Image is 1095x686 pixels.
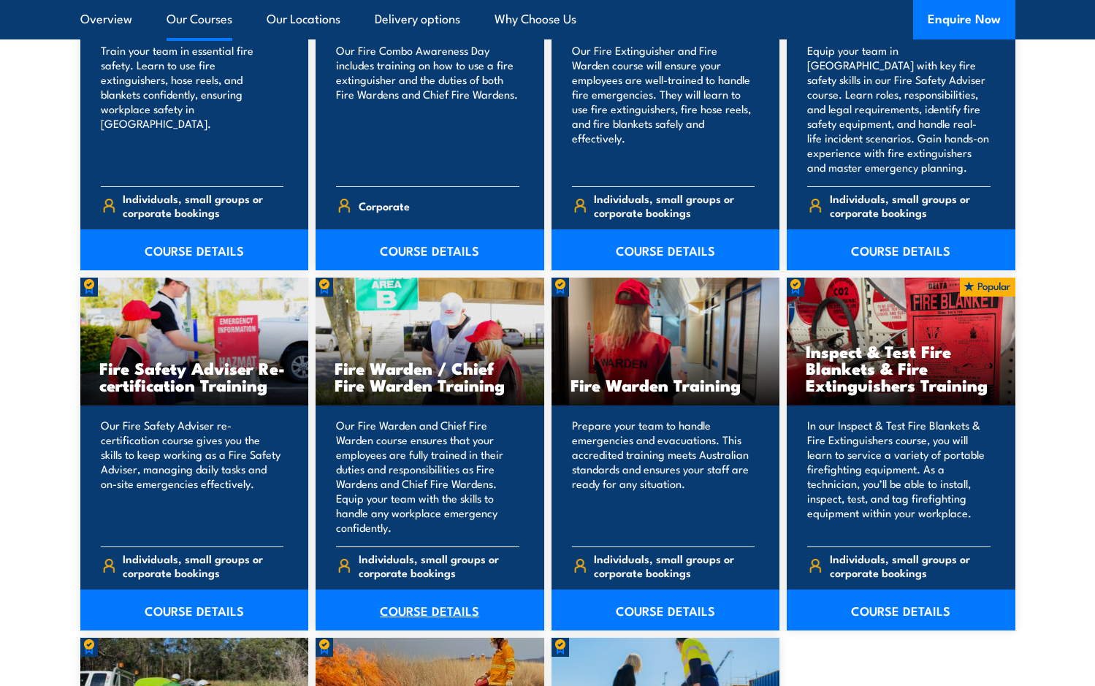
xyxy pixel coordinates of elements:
[807,418,991,535] p: In our Inspect & Test Fire Blankets & Fire Extinguishers course, you will learn to service a vari...
[123,552,283,579] span: Individuals, small groups or corporate bookings
[552,590,780,630] a: COURSE DETAILS
[572,418,755,535] p: Prepare your team to handle emergencies and evacuations. This accredited training meets Australia...
[807,43,991,175] p: Equip your team in [GEOGRAPHIC_DATA] with key fire safety skills in our Fire Safety Adviser cours...
[123,191,283,219] span: Individuals, small groups or corporate bookings
[99,359,290,393] h3: Fire Safety Adviser Re-certification Training
[787,229,1015,270] a: COURSE DETAILS
[335,359,525,393] h3: Fire Warden / Chief Fire Warden Training
[571,376,761,393] h3: Fire Warden Training
[806,343,996,393] h3: Inspect & Test Fire Blankets & Fire Extinguishers Training
[594,552,755,579] span: Individuals, small groups or corporate bookings
[787,590,1015,630] a: COURSE DETAILS
[830,191,991,219] span: Individuals, small groups or corporate bookings
[552,229,780,270] a: COURSE DETAILS
[830,552,991,579] span: Individuals, small groups or corporate bookings
[359,552,519,579] span: Individuals, small groups or corporate bookings
[359,194,410,217] span: Corporate
[101,43,284,175] p: Train your team in essential fire safety. Learn to use fire extinguishers, hose reels, and blanke...
[316,590,544,630] a: COURSE DETAILS
[101,418,284,535] p: Our Fire Safety Adviser re-certification course gives you the skills to keep working as a Fire Sa...
[80,590,309,630] a: COURSE DETAILS
[336,43,519,175] p: Our Fire Combo Awareness Day includes training on how to use a fire extinguisher and the duties o...
[80,229,309,270] a: COURSE DETAILS
[572,43,755,175] p: Our Fire Extinguisher and Fire Warden course will ensure your employees are well-trained to handl...
[594,191,755,219] span: Individuals, small groups or corporate bookings
[316,229,544,270] a: COURSE DETAILS
[336,418,519,535] p: Our Fire Warden and Chief Fire Warden course ensures that your employees are fully trained in the...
